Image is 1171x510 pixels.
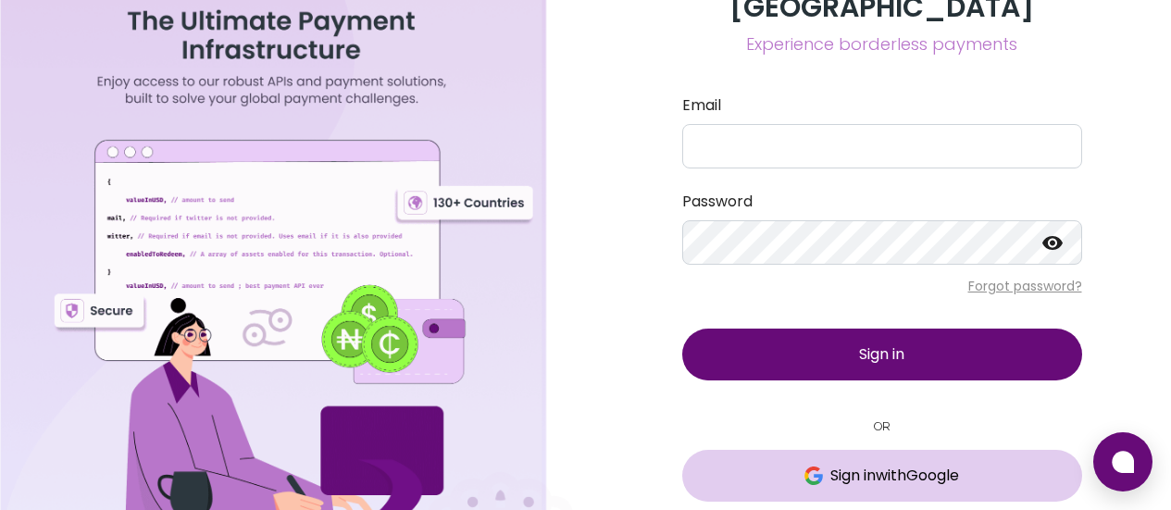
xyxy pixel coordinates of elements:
button: Sign in [682,329,1082,380]
button: Open chat window [1093,432,1152,491]
label: Password [682,191,1082,213]
button: GoogleSign inwithGoogle [682,450,1082,502]
p: Forgot password? [682,277,1082,295]
small: OR [682,417,1082,435]
img: Google [804,466,823,485]
span: Experience borderless payments [682,31,1082,57]
span: Sign in [859,343,904,365]
label: Email [682,94,1082,117]
span: Sign in with Google [830,465,959,487]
